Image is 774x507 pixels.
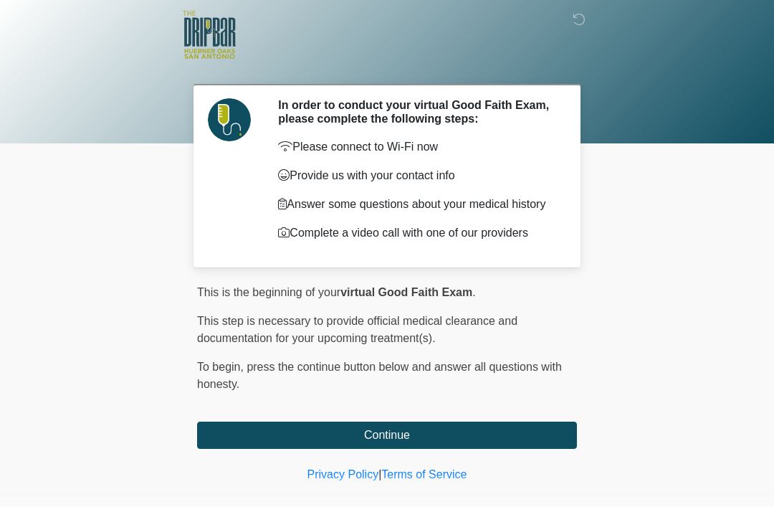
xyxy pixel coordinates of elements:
a: | [378,468,381,480]
a: Terms of Service [381,468,467,480]
img: The DRIPBaR - The Strand at Huebner Oaks Logo [183,11,236,59]
span: press the continue button below and answer all questions with honesty. [197,361,562,390]
p: Please connect to Wi-Fi now [278,138,555,156]
strong: virtual Good Faith Exam [340,286,472,298]
button: Continue [197,422,577,449]
h2: In order to conduct your virtual Good Faith Exam, please complete the following steps: [278,98,555,125]
img: Agent Avatar [208,98,251,141]
span: To begin, [197,361,247,373]
a: Privacy Policy [307,468,379,480]
p: Answer some questions about your medical history [278,196,555,213]
span: . [472,286,475,298]
span: This step is necessary to provide official medical clearance and documentation for your upcoming ... [197,315,517,344]
span: This is the beginning of your [197,286,340,298]
p: Complete a video call with one of our providers [278,224,555,242]
p: Provide us with your contact info [278,167,555,184]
